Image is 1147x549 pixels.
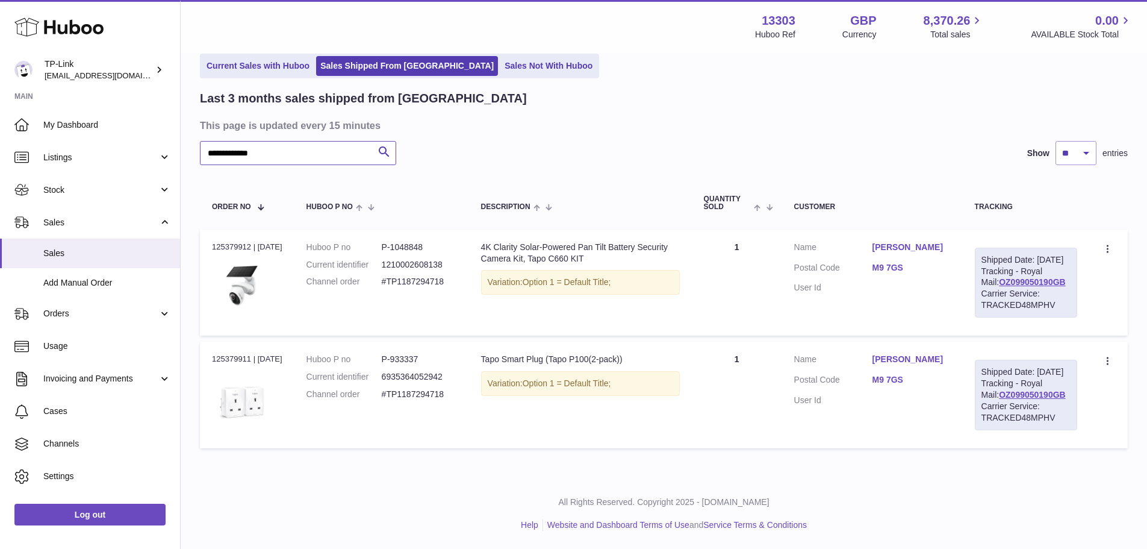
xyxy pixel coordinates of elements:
a: Sales Shipped From [GEOGRAPHIC_DATA] [316,56,498,76]
strong: 13303 [762,13,795,29]
div: 125379912 | [DATE] [212,242,282,253]
dd: #TP1187294718 [382,276,457,287]
a: Log out [14,504,166,525]
span: Usage [43,340,171,352]
span: Orders [43,308,158,319]
a: Service Terms & Conditions [703,520,807,530]
span: 0.00 [1095,13,1119,29]
dd: 1210002608138 [382,259,457,271]
dt: Postal Code [794,374,872,389]
dt: Huboo P no [306,354,382,365]
span: Invoicing and Payments [43,373,158,384]
div: Tracking - Royal Mail: [975,360,1077,430]
td: 1 [692,230,782,336]
dd: P-933337 [382,354,457,365]
dt: User Id [794,395,872,406]
span: Sales [43,217,158,228]
span: Option 1 = Default Title; [523,378,611,388]
div: Currency [842,29,877,40]
div: 4K Clarity Solar-Powered Pan Tilt Battery Security Camera Kit, Tapo C660 KIT [481,242,680,265]
li: and [543,519,807,531]
span: Channels [43,438,171,450]
a: [PERSON_NAME] [872,354,951,365]
div: Shipped Date: [DATE] [981,366,1071,378]
dt: Channel order [306,276,382,287]
a: Current Sales with Huboo [202,56,314,76]
a: [PERSON_NAME] [872,242,951,253]
div: Customer [794,203,951,211]
div: Carrier Service: TRACKED48MPHV [981,288,1071,311]
dd: 6935364052942 [382,371,457,383]
h3: This page is updated every 15 minutes [200,119,1125,132]
dt: Current identifier [306,371,382,383]
div: TP-Link [45,58,153,81]
dt: Postal Code [794,262,872,277]
a: OZ099050190GB [999,277,1066,287]
a: 0.00 AVAILABLE Stock Total [1031,13,1133,40]
a: M9 7GS [872,262,951,274]
a: Sales Not With Huboo [500,56,597,76]
td: 1 [692,342,782,448]
h2: Last 3 months sales shipped from [GEOGRAPHIC_DATA] [200,90,527,107]
div: Variation: [481,371,680,396]
dt: User Id [794,282,872,293]
a: Help [521,520,538,530]
div: Carrier Service: TRACKED48MPHV [981,401,1071,424]
span: Add Manual Order [43,277,171,289]
span: entries [1102,148,1128,159]
p: All Rights Reserved. Copyright 2025 - [DOMAIN_NAME] [190,497,1137,508]
label: Show [1027,148,1049,159]
div: 125379911 | [DATE] [212,354,282,365]
span: Quantity Sold [704,195,751,211]
span: Description [481,203,530,211]
span: Listings [43,152,158,163]
a: OZ099050190GB [999,390,1066,400]
strong: GBP [850,13,876,29]
dt: Huboo P no [306,242,382,253]
div: Huboo Ref [755,29,795,40]
a: 8,370.26 Total sales [924,13,984,40]
span: Huboo P no [306,203,353,211]
img: Tapo_C660_KIT_EU_1.0_overview_01_large_20250408025139g.jpg [212,256,272,316]
span: [EMAIL_ADDRESS][DOMAIN_NAME] [45,71,177,80]
span: Order No [212,203,251,211]
span: Total sales [930,29,984,40]
span: AVAILABLE Stock Total [1031,29,1133,40]
span: Stock [43,184,158,196]
span: Cases [43,406,171,417]
a: M9 7GS [872,374,951,386]
div: Tapo Smart Plug (Tapo P100(2-pack)) [481,354,680,365]
div: Shipped Date: [DATE] [981,254,1071,266]
span: 8,370.26 [924,13,971,29]
img: internalAdmin-13303@internal.huboo.com [14,61,33,79]
div: Variation: [481,270,680,295]
dt: Name [794,354,872,368]
dd: #TP1187294718 [382,389,457,400]
div: Tracking - Royal Mail: [975,248,1077,318]
img: Tapo_P100_2pack_1000-1000px__UK__large_1587883115088x_fa54861f-8efc-4898-a8e6-7436161c49a6.jpg [212,369,272,429]
dt: Name [794,242,872,256]
dd: P-1048848 [382,242,457,253]
span: Settings [43,471,171,482]
dt: Channel order [306,389,382,400]
span: My Dashboard [43,119,171,131]
div: Tracking [975,203,1077,211]
span: Sales [43,248,171,259]
span: Option 1 = Default Title; [523,277,611,287]
a: Website and Dashboard Terms of Use [547,520,689,530]
dt: Current identifier [306,259,382,271]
